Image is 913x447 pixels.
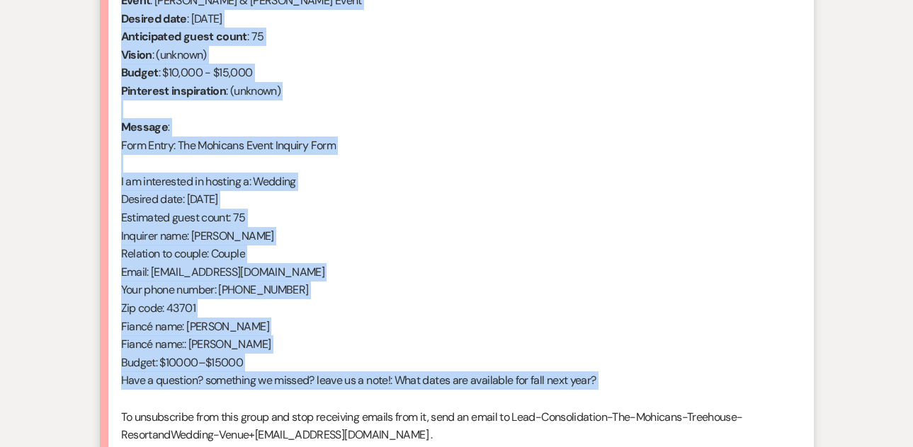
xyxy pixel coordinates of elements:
b: Pinterest inspiration [121,83,227,98]
b: Anticipated guest count [121,29,247,44]
b: Message [121,120,169,134]
b: Vision [121,47,152,62]
b: Budget [121,65,159,80]
b: Desired date [121,11,187,26]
